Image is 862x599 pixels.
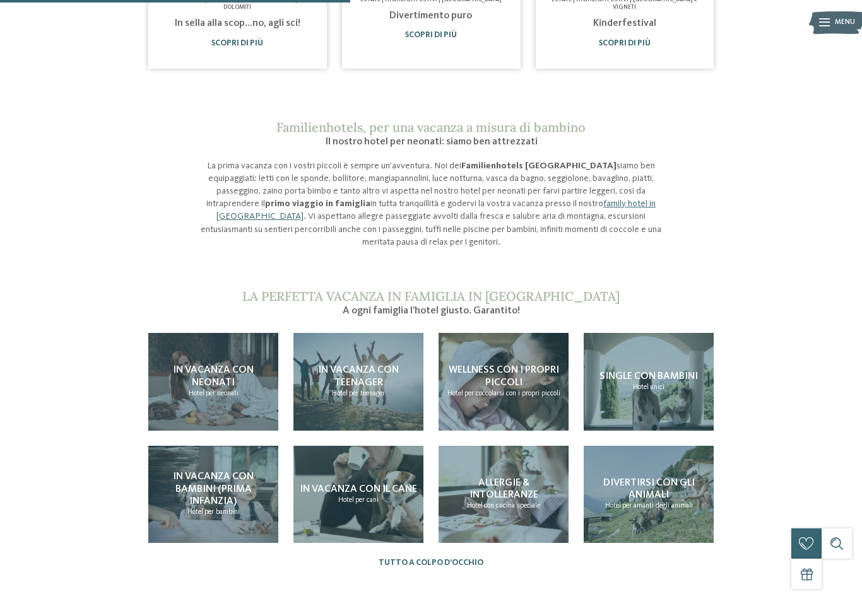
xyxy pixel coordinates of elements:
span: Allergie & intolleranze [469,478,538,500]
span: In vacanza con teenager [318,365,399,387]
a: Scopri di più [599,39,651,47]
span: Hotel [633,383,649,391]
span: per teenager [349,390,385,397]
a: Scopri di più [211,39,263,47]
span: Hotel [189,390,204,397]
a: Hotel per neonati in Alto Adige per una vacanza di relax In vacanza con neonati Hotel per neonati [148,333,278,431]
span: Single con bambini [599,371,698,381]
span: Hotel [447,390,463,397]
a: Hotel per neonati in Alto Adige per una vacanza di relax Allergie & intolleranze Hotel con cucina... [439,446,569,544]
a: Hotel per neonati in Alto Adige per una vacanza di relax Divertirsi con gli animali Hotel per ama... [584,446,714,544]
span: A ogni famiglia l’hotel giusto. Garantito! [343,306,520,316]
a: In sella alla scop…no, agli sci! [174,18,300,28]
span: Divertirsi con gli animali [603,478,695,500]
p: La prima vacanza con i vostri piccoli è sempre un’avventura. Noi dei siamo ben equipaggiati: lett... [191,160,671,248]
strong: primo viaggio in famiglia [265,199,370,208]
a: Hotel per neonati in Alto Adige per una vacanza di relax Wellness con i propri piccoli Hotel per ... [439,333,569,431]
strong: Familienhotels [GEOGRAPHIC_DATA] [461,161,617,170]
span: La perfetta vacanza in famiglia in [GEOGRAPHIC_DATA] [242,288,620,304]
span: per bambini [204,508,240,516]
span: con cucina speciale [484,502,540,509]
span: Hotel [605,502,621,509]
span: Familienhotels, per una vacanza a misura di bambino [276,119,586,135]
a: Tutto a colpo d’occhio [379,558,483,567]
a: Kinderfestival [593,18,656,28]
span: In vacanza con il cane [300,484,417,494]
span: In vacanza con bambini (prima infanzia) [173,472,254,506]
span: Il nostro hotel per neonati: siamo ben attrezzati [325,137,538,147]
a: Hotel per neonati in Alto Adige per una vacanza di relax In vacanza con bambini (prima infanzia) ... [148,446,278,544]
a: Hotel per neonati in Alto Adige per una vacanza di relax Single con bambini Hotel unici [584,333,714,431]
a: Hotel per neonati in Alto Adige per una vacanza di relax In vacanza con il cane Hotel per cani [293,446,423,544]
a: Scopri di più [405,31,457,39]
span: Hotel [467,502,483,509]
span: Hotel [338,496,354,504]
a: Divertimento puro [389,11,472,21]
span: per cani [355,496,379,504]
span: Hotel [332,390,348,397]
span: per coccolarsi con i propri piccoli [464,390,560,397]
span: Wellness con i propri piccoli [449,365,559,387]
span: In vacanza con neonati [173,365,254,387]
span: per amanti degli animali [622,502,693,509]
span: per neonati [206,390,239,397]
span: unici [650,383,664,391]
a: Hotel per neonati in Alto Adige per una vacanza di relax In vacanza con teenager Hotel per teenager [293,333,423,431]
span: Hotel [187,508,203,516]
